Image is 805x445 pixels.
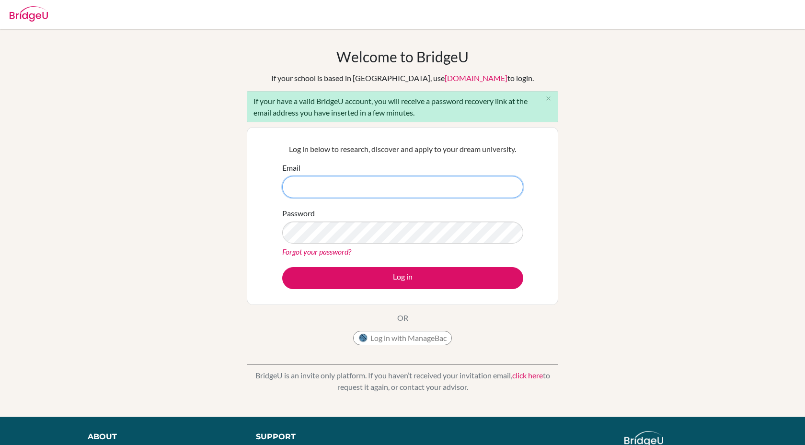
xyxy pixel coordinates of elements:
[539,92,558,106] button: Close
[445,73,507,82] a: [DOMAIN_NAME]
[256,431,392,443] div: Support
[512,371,543,380] a: click here
[282,267,523,289] button: Log in
[247,91,558,122] div: If your have a valid BridgeU account, you will receive a password recovery link at the email addr...
[397,312,408,324] p: OR
[282,143,523,155] p: Log in below to research, discover and apply to your dream university.
[282,162,300,174] label: Email
[247,370,558,393] p: BridgeU is an invite only platform. If you haven’t received your invitation email, to request it ...
[545,95,552,102] i: close
[282,208,315,219] label: Password
[88,431,234,443] div: About
[271,72,534,84] div: If your school is based in [GEOGRAPHIC_DATA], use to login.
[336,48,469,65] h1: Welcome to BridgeU
[282,247,351,256] a: Forgot your password?
[10,6,48,22] img: Bridge-U
[353,331,452,345] button: Log in with ManageBac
